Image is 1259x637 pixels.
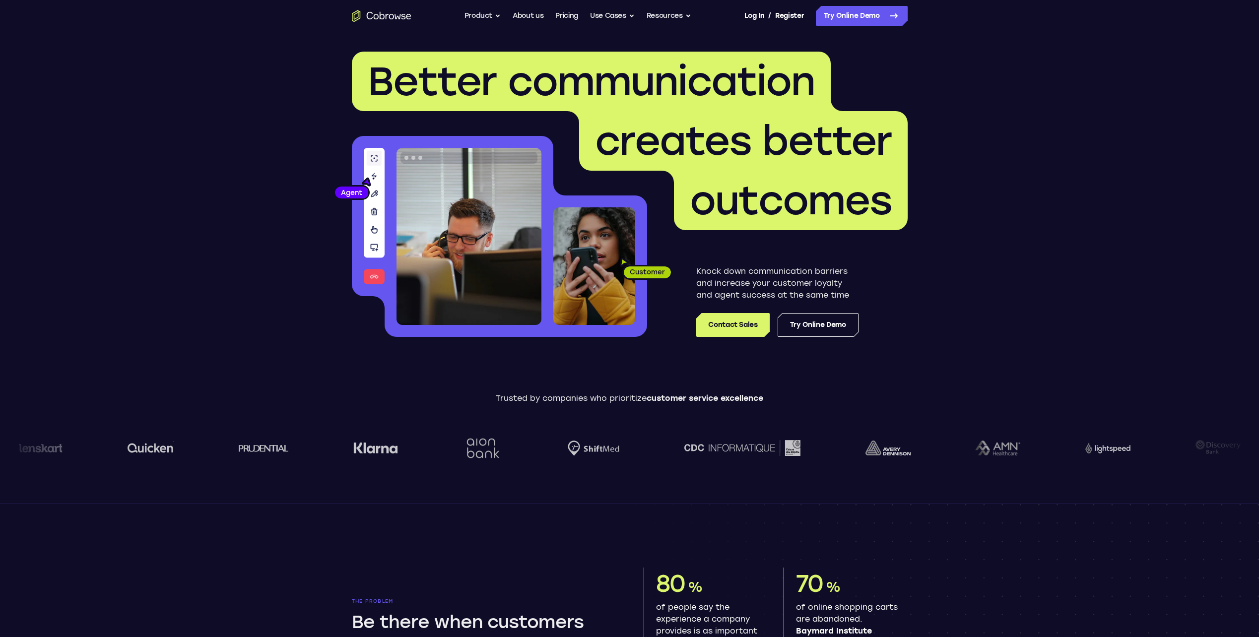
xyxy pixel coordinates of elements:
[352,10,411,22] a: Go to the home page
[865,441,911,455] img: avery-dennison
[778,313,859,337] a: Try Online Demo
[464,6,501,26] button: Product
[690,177,892,224] span: outcomes
[553,207,635,325] img: A customer holding their phone
[826,578,840,595] span: %
[696,265,859,301] p: Knock down communication barriers and increase your customer loyalty and agent success at the sam...
[647,6,691,26] button: Resources
[656,569,686,598] span: 80
[353,442,398,454] img: Klarna
[768,10,771,22] span: /
[239,444,289,452] img: prudential
[513,6,543,26] a: About us
[744,6,764,26] a: Log In
[568,441,619,456] img: Shiftmed
[816,6,908,26] a: Try Online Demo
[590,6,635,26] button: Use Cases
[595,117,892,165] span: creates better
[1085,443,1130,453] img: Lightspeed
[796,569,824,598] span: 70
[975,441,1020,456] img: AMN Healthcare
[463,428,503,468] img: Aion Bank
[397,148,541,325] img: A customer support agent talking on the phone
[796,625,900,637] span: Baymard Institute
[688,578,702,595] span: %
[775,6,804,26] a: Register
[555,6,578,26] a: Pricing
[684,440,800,455] img: CDC Informatique
[368,58,815,105] span: Better communication
[352,598,616,604] p: The problem
[128,440,174,455] img: quicken
[796,601,900,637] p: of online shopping carts are abandoned.
[647,393,763,403] span: customer service excellence
[696,313,769,337] a: Contact Sales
